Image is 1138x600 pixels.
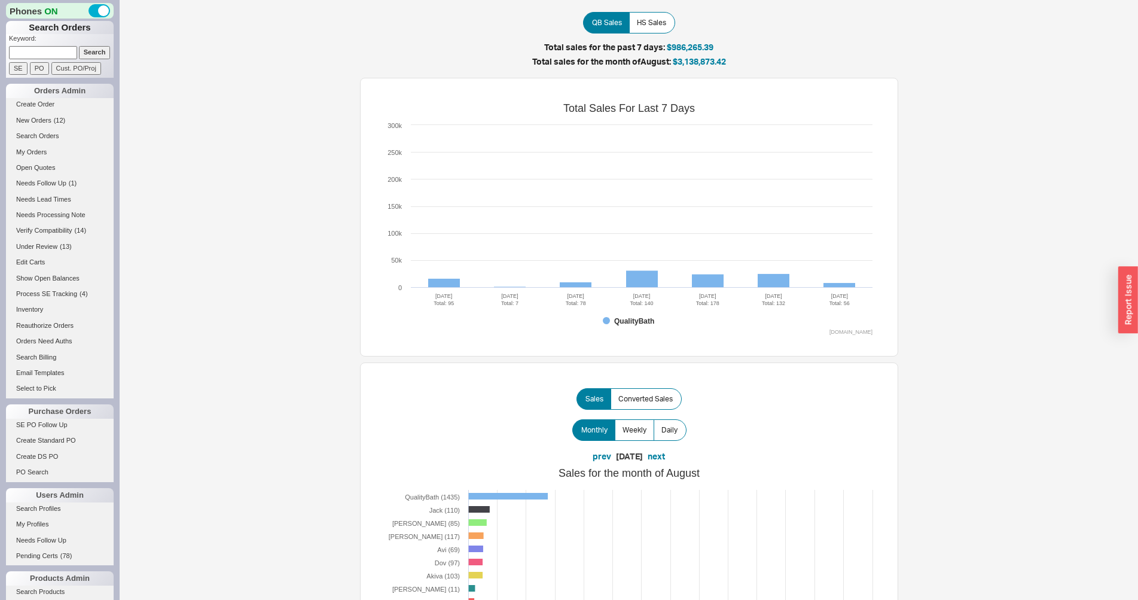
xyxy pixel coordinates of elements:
[6,571,114,586] div: Products Admin
[388,533,459,540] tspan: [PERSON_NAME] (117)
[581,425,608,435] span: Monthly
[60,552,72,559] span: ( 78 )
[762,300,785,306] tspan: Total: 132
[69,179,77,187] span: ( 1 )
[391,257,402,264] text: 50k
[585,394,603,404] span: Sales
[6,534,114,547] a: Needs Follow Up
[6,130,114,142] a: Search Orders
[637,18,666,28] span: HS Sales
[392,520,459,527] tspan: [PERSON_NAME] (85)
[6,319,114,332] a: Reauthorize Orders
[16,211,86,218] span: Needs Processing Note
[6,3,114,19] div: Phones
[501,300,518,306] tspan: Total: 7
[405,494,460,501] tspan: QualityBath (1435)
[30,62,49,75] input: PO
[16,227,72,234] span: Verify Compatibility
[699,293,716,299] tspan: [DATE]
[6,162,114,174] a: Open Quotes
[623,425,646,435] span: Weekly
[6,351,114,364] a: Search Billing
[6,488,114,502] div: Users Admin
[614,317,654,325] tspan: QualityBath
[426,572,460,580] tspan: Akiva (103)
[6,240,114,253] a: Under Review(13)
[6,114,114,127] a: New Orders(12)
[388,176,402,183] text: 200k
[592,18,622,28] span: QB Sales
[695,300,719,306] tspan: Total: 178
[6,224,114,237] a: Verify Compatibility(14)
[252,57,1006,66] h5: Total sales for the month of August :
[6,450,114,463] a: Create DS PO
[565,300,585,306] tspan: Total: 78
[6,177,114,190] a: Needs Follow Up(1)
[9,34,114,46] p: Keyword:
[558,467,699,479] tspan: Sales for the month of August
[388,203,402,210] text: 150k
[6,303,114,316] a: Inventory
[630,300,653,306] tspan: Total: 140
[16,537,66,544] span: Needs Follow Up
[6,586,114,598] a: Search Products
[673,56,726,66] span: $3,138,873.42
[6,272,114,285] a: Show Open Balances
[75,227,87,234] span: ( 14 )
[616,450,643,462] div: [DATE]
[6,256,114,269] a: Edit Carts
[618,394,673,404] span: Converted Sales
[80,290,87,297] span: ( 4 )
[16,290,77,297] span: Process SE Tracking
[60,243,72,250] span: ( 13 )
[6,466,114,479] a: PO Search
[567,293,584,299] tspan: [DATE]
[388,230,402,237] text: 100k
[16,552,58,559] span: Pending Certs
[252,43,1006,51] h5: Total sales for the past 7 days:
[6,550,114,562] a: Pending Certs(78)
[6,367,114,379] a: Email Templates
[6,335,114,348] a: Orders Need Auths
[437,546,460,553] tspan: Avi (69)
[6,146,114,159] a: My Orders
[661,425,678,435] span: Daily
[44,5,58,17] span: ON
[79,46,111,59] input: Search
[392,586,459,593] tspan: [PERSON_NAME] (11)
[388,149,402,156] text: 250k
[6,21,114,34] h1: Search Orders
[6,209,114,221] a: Needs Processing Note
[6,502,114,515] a: Search Profiles
[6,288,114,300] a: Process SE Tracking(4)
[398,284,401,291] text: 0
[51,62,101,75] input: Cust. PO/Proj
[6,434,114,447] a: Create Standard PO
[667,42,713,52] span: $986,265.39
[6,193,114,206] a: Needs Lead Times
[54,117,66,124] span: ( 12 )
[6,404,114,419] div: Purchase Orders
[6,419,114,431] a: SE PO Follow Up
[829,329,872,335] text: [DOMAIN_NAME]
[501,293,518,299] tspan: [DATE]
[829,300,849,306] tspan: Total: 56
[434,300,454,306] tspan: Total: 95
[765,293,782,299] tspan: [DATE]
[648,450,665,462] button: next
[16,243,57,250] span: Under Review
[6,518,114,531] a: My Profiles
[6,98,114,111] a: Create Order
[16,117,51,124] span: New Orders
[388,122,402,129] text: 300k
[6,382,114,395] a: Select to Pick
[633,293,649,299] tspan: [DATE]
[563,102,694,114] tspan: Total Sales For Last 7 Days
[831,293,847,299] tspan: [DATE]
[16,179,66,187] span: Needs Follow Up
[9,62,28,75] input: SE
[434,559,459,567] tspan: Dov (97)
[593,450,611,462] button: prev
[435,293,451,299] tspan: [DATE]
[429,507,459,514] tspan: Jack (110)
